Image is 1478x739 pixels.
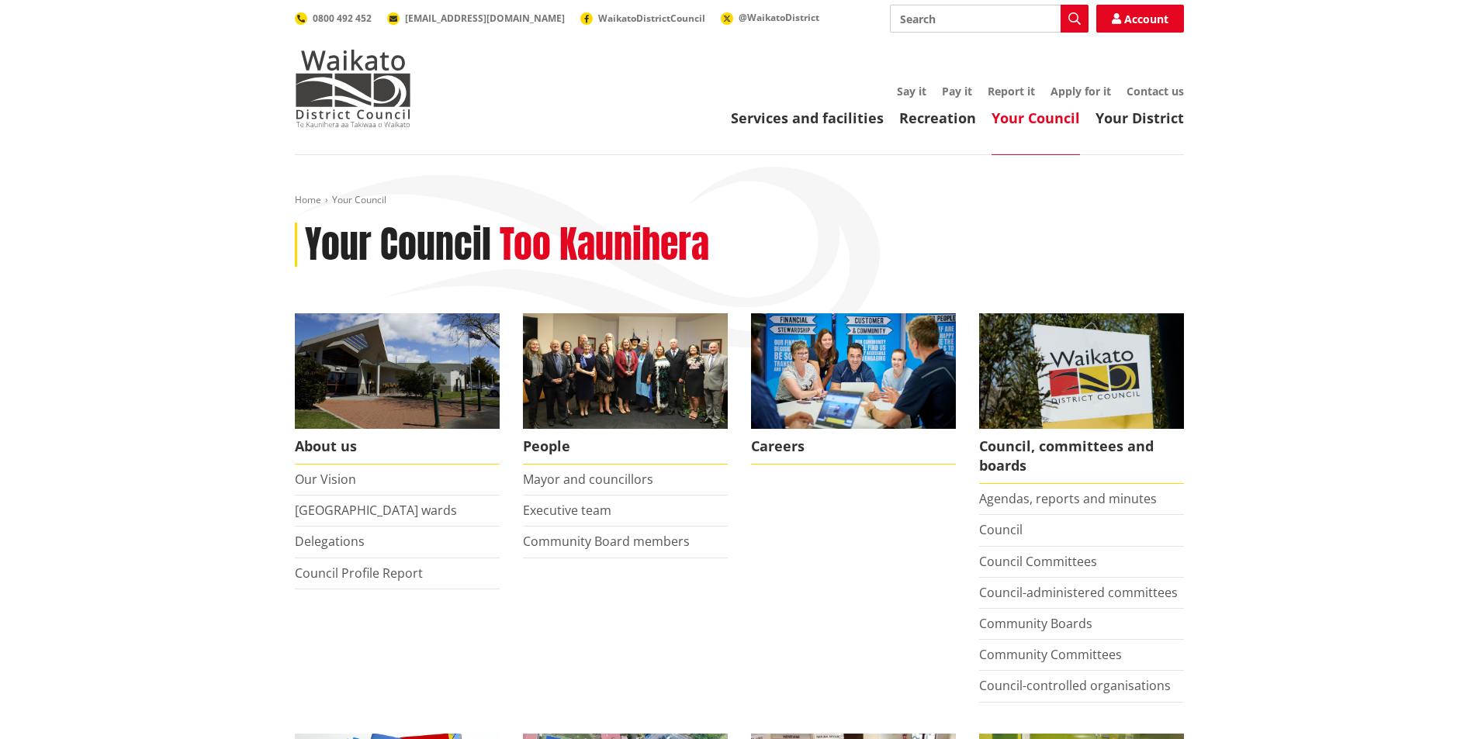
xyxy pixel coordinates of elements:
[979,615,1092,632] a: Community Boards
[1096,5,1184,33] a: Account
[523,471,653,488] a: Mayor and councillors
[313,12,372,25] span: 0800 492 452
[739,11,819,24] span: @WaikatoDistrict
[979,490,1157,507] a: Agendas, reports and minutes
[979,553,1097,570] a: Council Committees
[1051,84,1111,98] a: Apply for it
[295,565,423,582] a: Council Profile Report
[992,109,1080,127] a: Your Council
[295,194,1184,207] nav: breadcrumb
[598,12,705,25] span: WaikatoDistrictCouncil
[979,313,1184,484] a: Waikato-District-Council-sign Council, committees and boards
[523,313,728,464] a: 2022 Council People
[523,533,690,550] a: Community Board members
[295,471,356,488] a: Our Vision
[1127,84,1184,98] a: Contact us
[899,109,976,127] a: Recreation
[731,109,884,127] a: Services and facilities
[942,84,972,98] a: Pay it
[979,429,1184,484] span: Council, committees and boards
[305,223,491,268] h1: Your Council
[295,533,365,550] a: Delegations
[897,84,926,98] a: Say it
[295,502,457,519] a: [GEOGRAPHIC_DATA] wards
[751,429,956,464] span: Careers
[295,193,321,206] a: Home
[890,5,1089,33] input: Search input
[988,84,1035,98] a: Report it
[721,11,819,24] a: @WaikatoDistrict
[751,313,956,429] img: Office staff in meeting - Career page
[387,12,565,25] a: [EMAIL_ADDRESS][DOMAIN_NAME]
[979,646,1122,663] a: Community Committees
[523,429,728,464] span: People
[523,313,728,429] img: 2022 Council
[295,12,372,25] a: 0800 492 452
[979,521,1023,538] a: Council
[979,313,1184,429] img: Waikato-District-Council-sign
[295,313,500,429] img: WDC Building 0015
[580,12,705,25] a: WaikatoDistrictCouncil
[405,12,565,25] span: [EMAIL_ADDRESS][DOMAIN_NAME]
[500,223,709,268] h2: Too Kaunihera
[295,313,500,464] a: WDC Building 0015 About us
[332,193,386,206] span: Your Council
[751,313,956,464] a: Careers
[295,50,411,127] img: Waikato District Council - Te Kaunihera aa Takiwaa o Waikato
[295,429,500,464] span: About us
[979,584,1178,601] a: Council-administered committees
[1096,109,1184,127] a: Your District
[523,502,611,519] a: Executive team
[979,677,1171,694] a: Council-controlled organisations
